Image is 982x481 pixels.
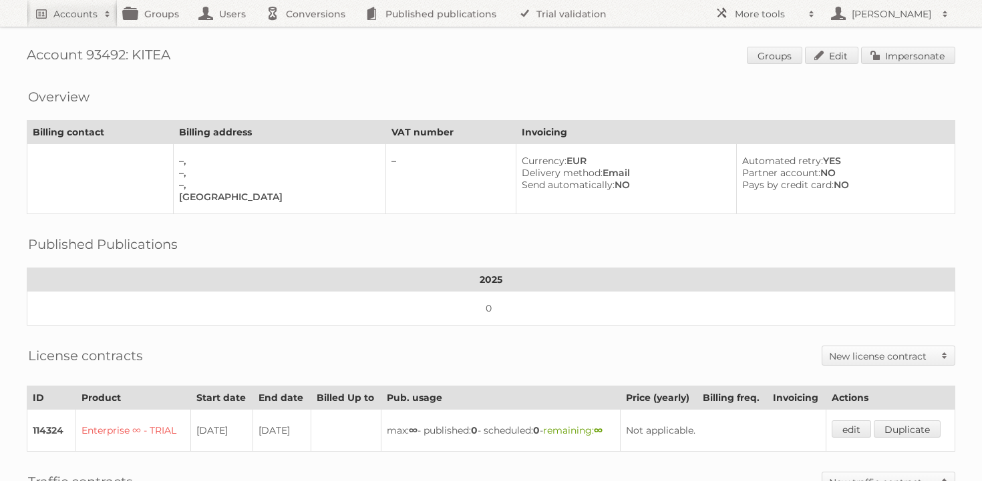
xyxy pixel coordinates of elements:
[179,179,375,191] div: –,
[179,191,375,203] div: [GEOGRAPHIC_DATA]
[522,167,603,179] span: Delivery method:
[805,47,858,64] a: Edit
[747,47,802,64] a: Groups
[190,410,253,452] td: [DATE]
[28,87,90,107] h2: Overview
[768,386,826,410] th: Invoicing
[742,167,820,179] span: Partner account:
[735,7,802,21] h2: More tools
[522,179,725,191] div: NO
[848,7,935,21] h2: [PERSON_NAME]
[522,155,566,167] span: Currency:
[471,424,478,436] strong: 0
[28,346,143,366] h2: License contracts
[594,424,603,436] strong: ∞
[386,121,516,144] th: VAT number
[27,47,955,67] h1: Account 93492: KITEA
[742,167,944,179] div: NO
[381,410,621,452] td: max: - published: - scheduled: -
[27,292,955,326] td: 0
[75,410,190,452] td: Enterprise ∞ - TRIAL
[27,386,76,410] th: ID
[861,47,955,64] a: Impersonate
[742,179,834,191] span: Pays by credit card:
[621,386,697,410] th: Price (yearly)
[190,386,253,410] th: Start date
[829,350,935,363] h2: New license contract
[409,424,418,436] strong: ∞
[621,410,826,452] td: Not applicable.
[179,167,375,179] div: –,
[381,386,621,410] th: Pub. usage
[174,121,386,144] th: Billing address
[522,167,725,179] div: Email
[742,155,823,167] span: Automated retry:
[253,386,311,410] th: End date
[522,155,725,167] div: EUR
[311,386,381,410] th: Billed Up to
[75,386,190,410] th: Product
[516,121,955,144] th: Invoicing
[53,7,98,21] h2: Accounts
[253,410,311,452] td: [DATE]
[543,424,603,436] span: remaining:
[522,179,615,191] span: Send automatically:
[533,424,540,436] strong: 0
[386,144,516,214] td: –
[874,420,941,438] a: Duplicate
[27,410,76,452] td: 114324
[27,121,174,144] th: Billing contact
[179,155,375,167] div: –,
[822,346,955,365] a: New license contract
[742,179,944,191] div: NO
[28,234,178,254] h2: Published Publications
[826,386,955,410] th: Actions
[697,386,768,410] th: Billing freq.
[832,420,871,438] a: edit
[742,155,944,167] div: YES
[27,268,955,292] th: 2025
[935,346,955,365] span: Toggle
